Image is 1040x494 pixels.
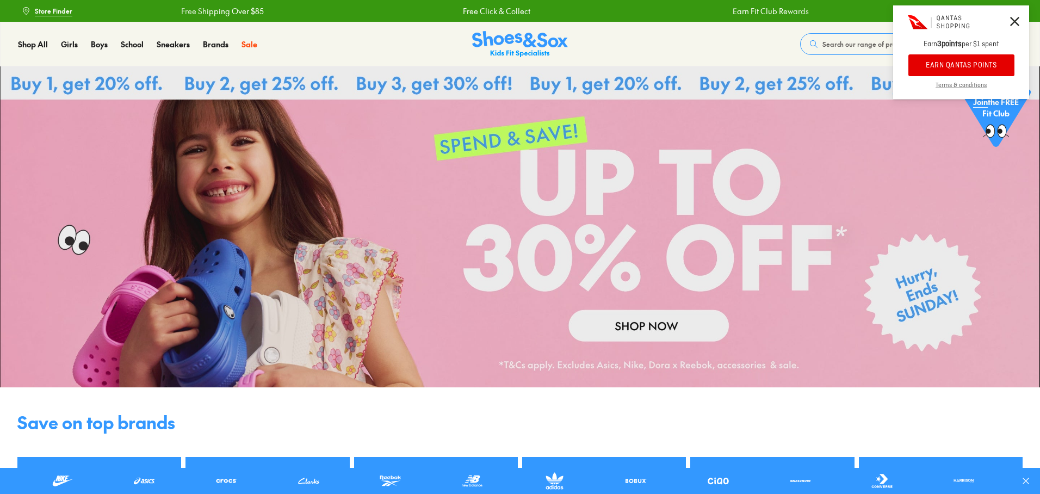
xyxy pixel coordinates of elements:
[242,39,257,50] a: Sale
[35,6,72,16] span: Store Finder
[731,5,807,17] a: Earn Fit Club Rewards
[893,82,1029,99] a: Terms & conditions
[925,1,1018,21] a: Book a FREE Expert Fitting
[973,96,988,107] span: Join
[822,39,912,49] span: Search our range of products
[91,39,108,50] a: Boys
[472,31,568,58] a: Shoes & Sox
[908,54,1014,76] button: EARN QANTAS POINTS
[472,31,568,58] img: SNS_Logo_Responsive.svg
[937,39,962,49] strong: 3 points
[22,1,72,21] a: Store Finder
[179,5,262,17] a: Free Shipping Over $85
[961,88,1031,128] p: the FREE Fit Club
[157,39,190,50] a: Sneakers
[800,33,957,55] button: Search our range of products
[461,5,528,17] a: Free Click & Collect
[893,39,1029,54] p: Earn per $1 spent
[961,66,1031,153] a: Jointhe FREE Fit Club
[61,39,78,50] a: Girls
[121,39,144,50] a: School
[18,39,48,50] a: Shop All
[203,39,228,50] a: Brands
